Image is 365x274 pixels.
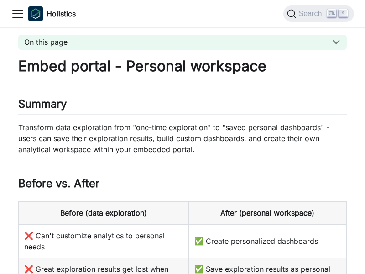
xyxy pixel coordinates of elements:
[296,10,328,18] span: Search
[339,9,348,17] kbd: K
[28,6,43,21] img: Holistics
[18,122,347,155] p: Transform data exploration from "one-time exploration" to "saved personal dashboards" - users can...
[188,224,346,258] td: ✅ Create personalized dashboards
[18,177,347,194] h2: Before vs. After
[18,97,347,115] h2: Summary
[28,6,76,21] a: HolisticsHolistics
[18,57,347,75] h1: Embed portal - Personal workspace
[19,202,189,225] th: Before (data exploration)
[11,7,25,21] button: Toggle navigation bar
[19,224,189,258] td: ❌ Can't customize analytics to personal needs
[188,202,346,225] th: After (personal workspace)
[18,35,347,50] button: On this page
[47,8,76,19] b: Holistics
[283,5,354,22] button: Search (Ctrl+K)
